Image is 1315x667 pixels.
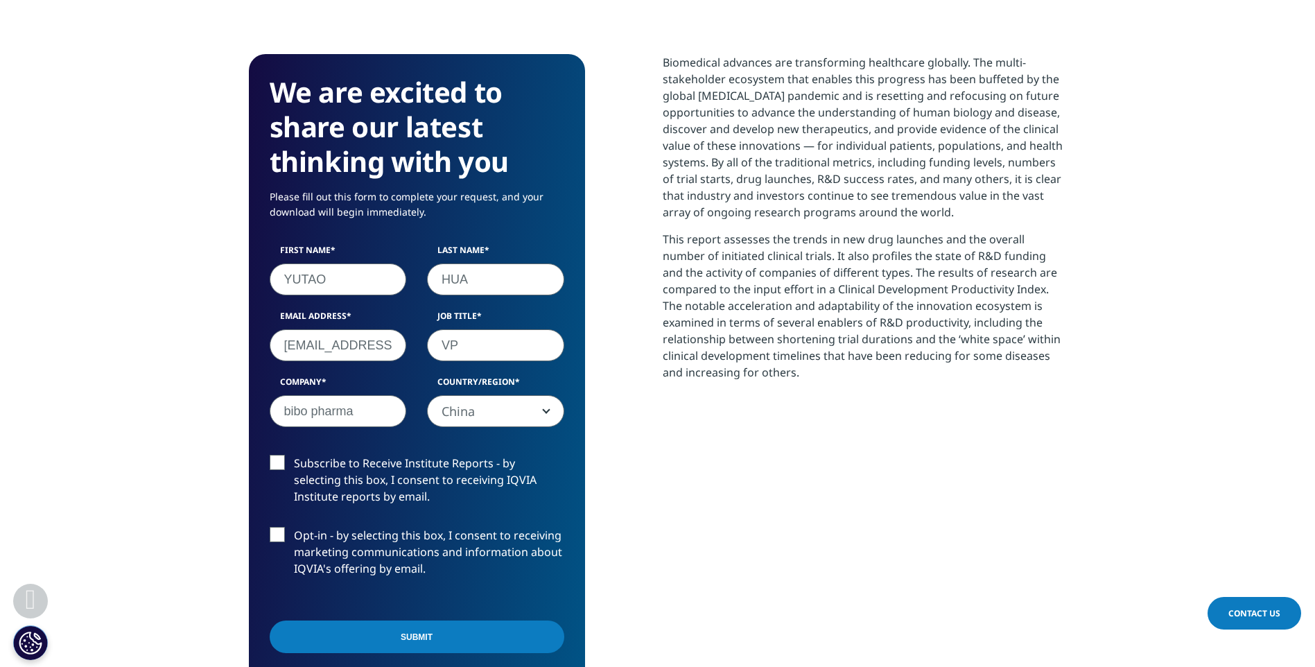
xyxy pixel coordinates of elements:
[427,395,564,427] span: China
[13,625,48,660] button: Cookie 设置
[270,310,407,329] label: Email Address
[270,621,564,653] input: Submit
[270,455,564,512] label: Subscribe to Receive Institute Reports - by selecting this box, I consent to receiving IQVIA Inst...
[427,376,564,395] label: Country/Region
[270,376,407,395] label: Company
[270,527,564,584] label: Opt-in - by selecting this box, I consent to receiving marketing communications and information a...
[663,54,1067,231] p: Biomedical advances are transforming healthcare globally. The multi-stakeholder ecosystem that en...
[270,75,564,179] h3: We are excited to share our latest thinking with you
[663,231,1067,391] p: This report assesses the trends in new drug launches and the overall number of initiated clinical...
[428,396,564,428] span: China
[270,244,407,263] label: First Name
[270,189,564,230] p: Please fill out this form to complete your request, and your download will begin immediately.
[1228,607,1280,619] span: Contact Us
[1208,597,1301,630] a: Contact Us
[427,310,564,329] label: Job Title
[427,244,564,263] label: Last Name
